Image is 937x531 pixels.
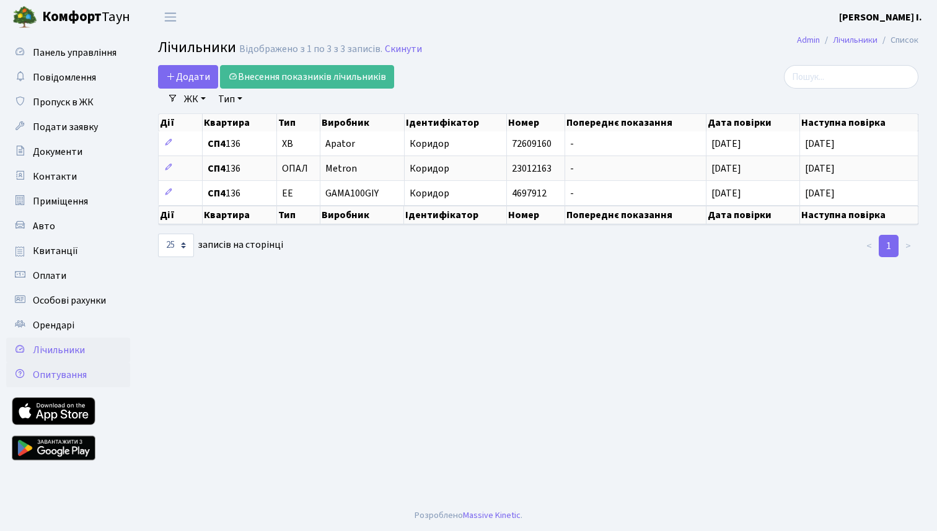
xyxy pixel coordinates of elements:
a: Приміщення [6,189,130,214]
img: logo.png [12,5,37,30]
b: Комфорт [42,7,102,27]
input: Пошук... [784,65,918,89]
span: Документи [33,145,82,159]
a: Внесення показників лічильників [220,65,394,89]
a: Орендарі [6,313,130,338]
span: ЕЕ [282,188,293,198]
span: Панель управління [33,46,117,59]
span: Коридор [410,162,449,175]
th: Попереднє показання [565,114,706,131]
label: записів на сторінці [158,234,283,257]
a: Авто [6,214,130,239]
span: Лічильники [33,343,85,357]
th: Тип [277,114,320,131]
b: СП4 [208,187,226,200]
span: Оплати [33,269,66,283]
a: Пропуск в ЖК [6,90,130,115]
span: 136 [208,164,271,173]
b: СП4 [208,162,226,175]
a: [PERSON_NAME] І. [839,10,922,25]
span: Повідомлення [33,71,96,84]
th: Ідентифікатор [404,206,506,224]
th: Ідентифікатор [405,114,507,131]
span: Таун [42,7,130,28]
span: - [570,162,574,175]
div: Відображено з 1 по 3 з 3 записів. [239,43,382,55]
th: Квартира [203,206,277,224]
b: [PERSON_NAME] І. [839,11,922,24]
a: Документи [6,139,130,164]
span: Аpator [325,139,398,149]
span: ХВ [282,139,293,149]
th: Номер [507,114,565,131]
th: Номер [507,206,565,224]
span: 23012163 [512,162,552,175]
a: Додати [158,65,218,89]
span: 136 [208,139,271,149]
th: Наступна повірка [800,114,918,131]
span: Авто [33,219,55,233]
span: [DATE] [805,162,835,175]
div: Розроблено . [415,509,522,522]
span: Пропуск в ЖК [33,95,94,109]
span: - [570,187,574,200]
a: Особові рахунки [6,288,130,313]
span: Подати заявку [33,120,98,134]
span: Контакти [33,170,77,183]
span: ОПАЛ [282,164,308,173]
span: [DATE] [805,137,835,151]
span: Додати [166,70,210,84]
select: записів на сторінці [158,234,194,257]
span: 72609160 [512,137,552,151]
span: Коридор [410,187,449,200]
a: 1 [879,235,899,257]
th: Дата повірки [706,206,800,224]
th: Квартира [203,114,277,131]
th: Дії [159,206,203,224]
a: Скинути [385,43,422,55]
th: Виробник [320,114,404,131]
span: GAMA100GIY [325,188,398,198]
a: Повідомлення [6,65,130,90]
th: Дата повірки [706,114,800,131]
span: 4697912 [512,187,547,200]
a: Лічильники [833,33,878,46]
span: Лічильники [158,37,236,58]
th: Дії [159,114,203,131]
a: Опитування [6,362,130,387]
a: Admin [797,33,820,46]
a: Лічильники [6,338,130,362]
th: Виробник [320,206,404,224]
a: Подати заявку [6,115,130,139]
span: Коридор [410,137,449,151]
span: [DATE] [711,162,741,175]
button: Переключити навігацію [155,7,186,27]
span: [DATE] [711,137,741,151]
span: [DATE] [805,187,835,200]
span: Metron [325,164,398,173]
a: Massive Kinetic [463,509,521,522]
span: 136 [208,188,271,198]
a: Панель управління [6,40,130,65]
span: Особові рахунки [33,294,106,307]
span: Орендарі [33,318,74,332]
a: Квитанції [6,239,130,263]
th: Наступна повірка [800,206,918,224]
li: Список [878,33,918,47]
nav: breadcrumb [778,27,937,53]
th: Тип [277,206,320,224]
a: Оплати [6,263,130,288]
a: Тип [213,89,247,110]
span: - [570,137,574,151]
a: ЖК [179,89,211,110]
a: Контакти [6,164,130,189]
span: Приміщення [33,195,88,208]
span: Опитування [33,368,87,382]
span: [DATE] [711,187,741,200]
th: Попереднє показання [565,206,706,224]
b: СП4 [208,137,226,151]
span: Квитанції [33,244,78,258]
